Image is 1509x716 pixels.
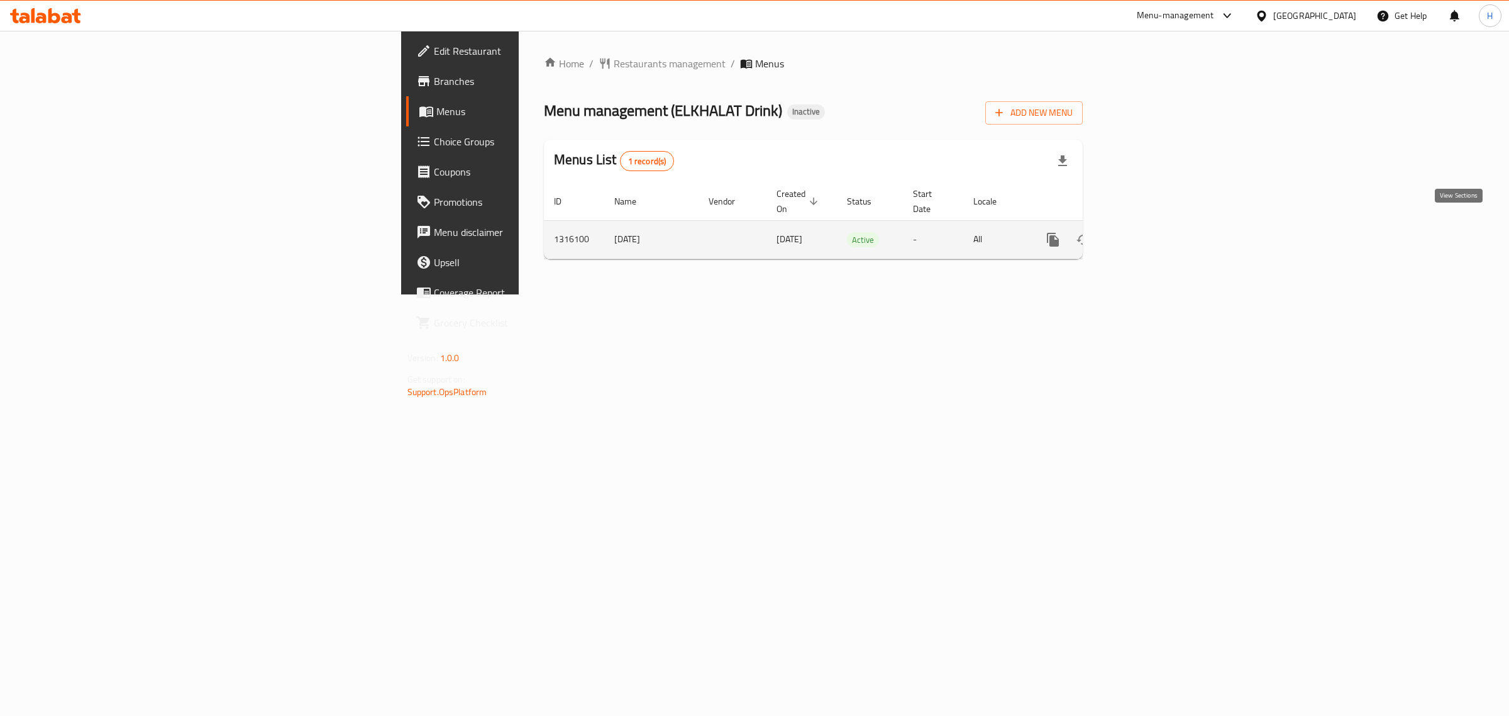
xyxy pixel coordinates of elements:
span: Name [614,194,653,209]
a: Restaurants management [599,56,726,71]
div: Total records count [620,151,675,171]
a: Menu disclaimer [406,217,653,247]
span: 1 record(s) [621,155,674,167]
button: Add New Menu [985,101,1083,125]
h2: Menus List [554,150,674,171]
span: Branches [434,74,643,89]
li: / [731,56,735,71]
span: Coupons [434,164,643,179]
div: Inactive [787,104,825,120]
span: Coverage Report [434,285,643,300]
a: Promotions [406,187,653,217]
span: [DATE] [777,231,802,247]
span: Get support on: [407,371,465,388]
span: Restaurants management [614,56,726,71]
span: Choice Groups [434,134,643,149]
span: 1.0.0 [440,350,460,366]
a: Coverage Report [406,277,653,308]
td: All [963,220,1028,259]
td: - [903,220,963,259]
a: Choice Groups [406,126,653,157]
span: Active [847,233,879,247]
span: Status [847,194,888,209]
span: Menu disclaimer [434,225,643,240]
span: Menus [755,56,784,71]
button: Change Status [1068,225,1098,255]
a: Edit Restaurant [406,36,653,66]
span: Menu management ( ELKHALAT Drink ) [544,96,782,125]
a: Coupons [406,157,653,187]
div: Active [847,232,879,247]
button: more [1038,225,1068,255]
span: H [1487,9,1493,23]
th: Actions [1028,182,1169,221]
span: Edit Restaurant [434,43,643,59]
span: Locale [973,194,1013,209]
span: Vendor [709,194,751,209]
span: Grocery Checklist [434,315,643,330]
a: Branches [406,66,653,96]
span: Add New Menu [995,105,1073,121]
div: Menu-management [1137,8,1214,23]
span: Promotions [434,194,643,210]
span: Upsell [434,255,643,270]
span: Menus [436,104,643,119]
div: Export file [1047,146,1078,176]
table: enhanced table [544,182,1169,259]
span: ID [554,194,578,209]
span: Inactive [787,106,825,117]
nav: breadcrumb [544,56,1083,71]
a: Grocery Checklist [406,308,653,338]
span: Version: [407,350,438,366]
a: Menus [406,96,653,126]
span: Start Date [913,186,948,216]
div: [GEOGRAPHIC_DATA] [1273,9,1356,23]
a: Support.OpsPlatform [407,384,487,400]
span: Created On [777,186,822,216]
a: Upsell [406,247,653,277]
